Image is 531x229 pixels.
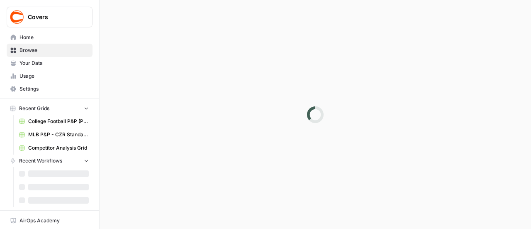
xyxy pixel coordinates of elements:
span: Covers [28,13,78,21]
span: College Football P&P (Production) Grid (2) [28,118,89,125]
button: Recent Workflows [7,155,93,167]
span: Recent Grids [19,105,49,112]
a: MLB P&P - CZR Standard (Production) Grid (5) [15,128,93,141]
span: Browse [19,47,89,54]
a: Settings [7,82,93,96]
a: Competitor Analysis Grid [15,141,93,155]
a: AirOps Academy [7,214,93,227]
a: Home [7,31,93,44]
span: Competitor Analysis Grid [28,144,89,152]
img: Covers Logo [10,10,24,25]
a: Your Data [7,57,93,70]
span: AirOps Academy [19,217,89,224]
a: College Football P&P (Production) Grid (2) [15,115,93,128]
span: MLB P&P - CZR Standard (Production) Grid (5) [28,131,89,138]
span: Recent Workflows [19,157,62,165]
span: Your Data [19,59,89,67]
span: Settings [19,85,89,93]
button: Workspace: Covers [7,7,93,27]
a: Usage [7,69,93,83]
span: Usage [19,72,89,80]
button: Recent Grids [7,102,93,115]
span: Home [19,34,89,41]
a: Browse [7,44,93,57]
